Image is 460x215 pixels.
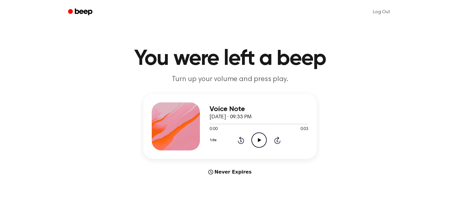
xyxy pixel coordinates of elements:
h1: You were left a beep [76,48,384,70]
span: 0:03 [300,126,308,132]
span: [DATE] · 09:33 PM [210,114,252,120]
button: 1.0x [210,135,219,145]
a: Beep [64,6,98,18]
p: Turn up your volume and press play. [114,74,346,84]
span: 0:00 [210,126,217,132]
div: Never Expires [143,168,317,176]
a: Log Out [367,5,396,19]
h3: Voice Note [210,105,308,113]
